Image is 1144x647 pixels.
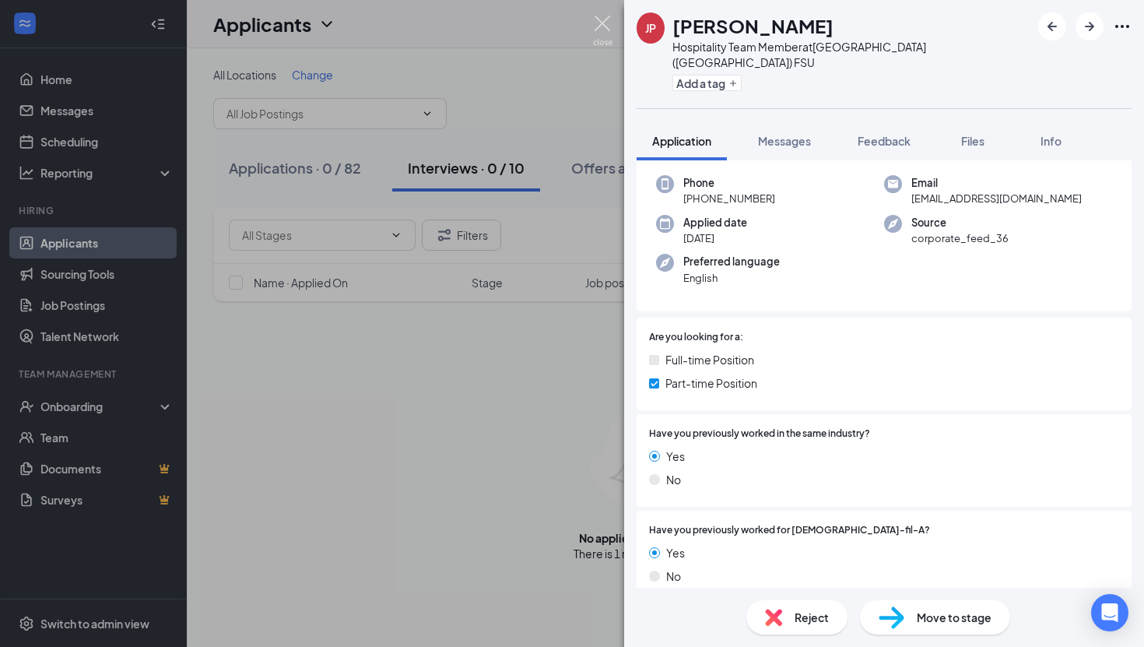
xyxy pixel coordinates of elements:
span: Are you looking for a: [649,330,743,345]
span: Application [652,134,711,148]
span: Move to stage [917,609,991,626]
div: Hospitality Team Member at [GEOGRAPHIC_DATA] ([GEOGRAPHIC_DATA]) FSU [672,39,1030,70]
svg: Plus [728,79,738,88]
span: Yes [666,544,685,561]
div: JP [645,20,656,36]
button: ArrowLeftNew [1038,12,1066,40]
span: Email [911,175,1082,191]
span: [DATE] [683,230,747,246]
span: Part-time Position [665,374,757,392]
span: Feedback [858,134,911,148]
button: PlusAdd a tag [672,75,742,91]
span: Source [911,215,1009,230]
span: No [666,568,681,585]
div: Open Intercom Messenger [1091,594,1128,631]
span: No [666,471,681,488]
span: [EMAIL_ADDRESS][DOMAIN_NAME] [911,191,1082,206]
svg: Ellipses [1113,17,1132,36]
span: Applied date [683,215,747,230]
span: corporate_feed_36 [911,230,1009,246]
span: Have you previously worked in the same industry? [649,427,870,441]
span: Reject [795,609,829,626]
span: Preferred language [683,254,780,269]
span: Info [1040,134,1062,148]
button: ArrowRight [1076,12,1104,40]
svg: ArrowLeftNew [1043,17,1062,36]
span: Yes [666,448,685,465]
span: [PHONE_NUMBER] [683,191,775,206]
svg: ArrowRight [1080,17,1099,36]
span: Files [961,134,984,148]
span: English [683,270,780,286]
span: Full-time Position [665,351,754,368]
h1: [PERSON_NAME] [672,12,833,39]
span: Phone [683,175,775,191]
span: Have you previously worked for [DEMOGRAPHIC_DATA]-fil-A? [649,523,930,538]
span: Messages [758,134,811,148]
